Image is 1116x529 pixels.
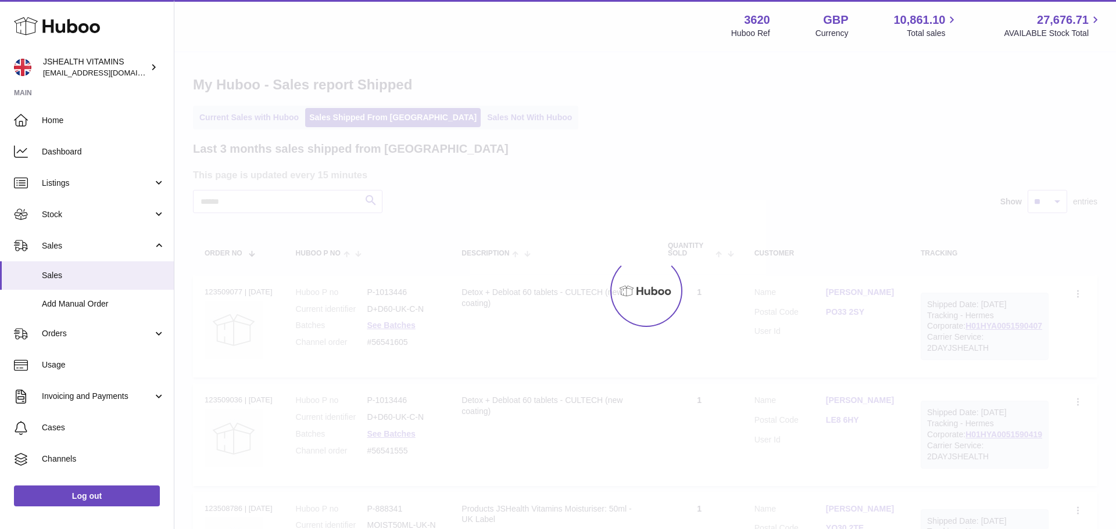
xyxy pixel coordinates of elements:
a: 27,676.71 AVAILABLE Stock Total [1004,12,1102,39]
strong: GBP [823,12,848,28]
span: Listings [42,178,153,189]
div: Currency [815,28,849,39]
div: Huboo Ref [731,28,770,39]
img: internalAdmin-3620@internal.huboo.com [14,59,31,76]
span: [EMAIL_ADDRESS][DOMAIN_NAME] [43,68,171,77]
span: AVAILABLE Stock Total [1004,28,1102,39]
a: 10,861.10 Total sales [893,12,958,39]
span: Sales [42,240,153,251]
span: Channels [42,454,165,465]
span: Add Manual Order [42,298,165,310]
a: Log out [14,485,160,506]
strong: 3620 [744,12,770,28]
span: Usage [42,359,165,370]
span: Dashboard [42,146,165,157]
span: Sales [42,270,165,281]
span: Total sales [907,28,958,39]
span: Cases [42,422,165,433]
span: Invoicing and Payments [42,391,153,402]
span: Orders [42,328,153,339]
div: JSHEALTH VITAMINS [43,56,148,78]
span: 27,676.71 [1037,12,1089,28]
span: Home [42,115,165,126]
span: 10,861.10 [893,12,945,28]
span: Stock [42,209,153,220]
